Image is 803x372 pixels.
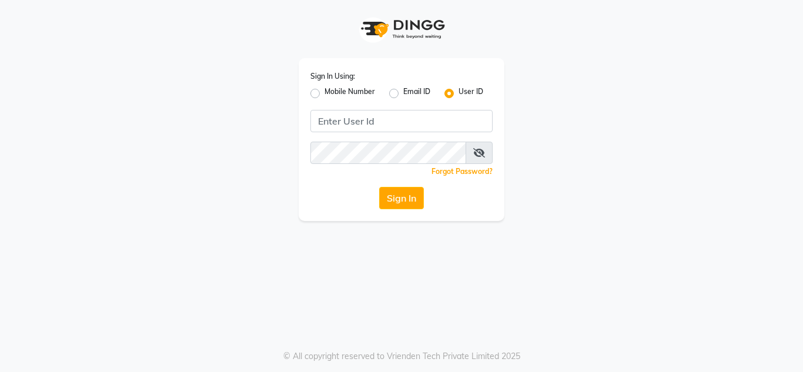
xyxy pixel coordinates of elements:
input: Username [310,142,466,164]
a: Forgot Password? [431,167,493,176]
label: User ID [459,86,483,100]
label: Email ID [403,86,430,100]
button: Sign In [379,187,424,209]
img: logo1.svg [354,12,449,46]
label: Sign In Using: [310,71,355,82]
label: Mobile Number [324,86,375,100]
input: Username [310,110,493,132]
